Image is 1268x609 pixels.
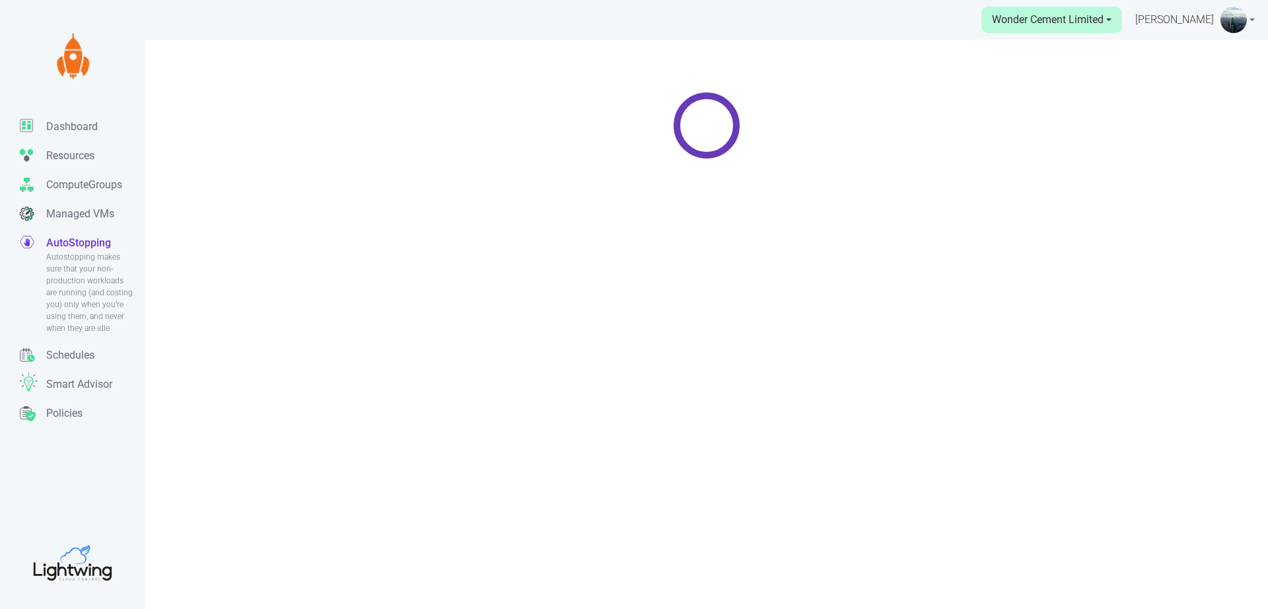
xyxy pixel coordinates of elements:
[46,235,111,251] p: AutoStopping
[46,347,94,363] p: Schedules
[20,229,145,341] a: AutoStoppingAutostopping makes sure that your non-production workloads are running (and costing y...
[20,341,145,370] a: Schedules
[46,119,98,135] p: Dashboard
[46,177,122,193] p: ComputeGroups
[20,370,145,399] a: Smart Advisor
[50,33,96,79] img: Lightwing
[20,112,145,141] a: Dashboard
[981,7,1122,33] a: Wonder Cement Limited
[1135,12,1214,28] span: [PERSON_NAME]
[20,141,145,170] a: Resources
[20,170,145,199] a: ComputeGroups
[46,206,114,222] p: Managed VMs
[20,199,145,229] a: Managed VMs
[46,406,83,421] p: Policies
[46,251,135,334] span: Autostopping makes sure that your non-production workloads are running (and costing you) only whe...
[20,399,145,428] a: Policies
[46,148,94,164] p: Resources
